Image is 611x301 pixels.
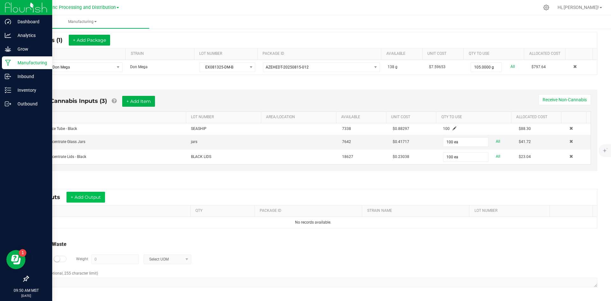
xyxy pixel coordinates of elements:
[3,288,49,293] p: 09:50 AM MST
[15,15,149,29] a: Manufacturing
[195,208,252,213] a: QTYSortable
[443,126,450,131] span: 100
[191,154,211,159] span: BLACK LIDS
[19,249,26,257] iframe: Resource center unread badge
[341,115,384,120] a: AVAILABLESortable
[395,65,397,69] span: g
[519,126,531,131] span: $88.30
[531,65,546,69] span: $797.64
[519,140,531,144] span: $41.72
[131,51,192,56] a: STRAINSortable
[29,217,597,228] td: No records available.
[40,115,183,120] a: ITEMSortable
[469,51,522,56] a: QTY TO USESortable
[11,100,49,108] p: Outbound
[130,65,148,69] span: Don Mega
[496,137,500,146] a: All
[529,51,563,56] a: Allocated CostSortable
[200,63,247,72] span: EX081325-DM-B
[11,18,49,25] p: Dashboard
[393,140,409,144] span: $0.41717
[566,115,584,120] a: Sortable
[11,73,49,80] p: Inbound
[570,51,590,56] a: Sortable
[542,4,550,11] div: Manage settings
[5,87,11,93] inline-svg: Inventory
[18,5,116,10] span: Globe Farmacy Inc Processing and Distribution
[191,140,197,144] span: jars
[11,45,49,53] p: Grow
[29,270,98,276] label: Comment (optional, 255 character limit)
[510,62,515,71] a: All
[5,60,11,66] inline-svg: Manufacturing
[34,51,123,56] a: ITEMSortable
[5,32,11,39] inline-svg: Analytics
[496,152,500,161] a: All
[260,208,360,213] a: PACKAGE IDSortable
[33,62,123,72] span: NO DATA FOUND
[263,51,379,56] a: PACKAGE IDSortable
[342,140,351,144] span: 7642
[393,154,409,159] span: $0.23038
[342,154,353,159] span: 18627
[33,63,114,72] span: Bulk LR Don Mega
[199,51,255,56] a: LOT NUMBERSortable
[29,240,597,248] div: Total Run Waste
[36,37,69,44] span: Inputs (1)
[367,208,467,213] a: STRAIN NAMESortable
[15,19,149,25] span: Manufacturing
[391,115,434,120] a: Unit CostSortable
[519,154,531,159] span: $23.04
[35,97,107,104] span: Non-Cannabis Inputs (3)
[266,115,334,120] a: AREA/LOCATIONSortable
[39,154,86,159] span: EX Concentrate Lids - Black
[386,51,420,56] a: AVAILABLESortable
[5,46,11,52] inline-svg: Grow
[5,18,11,25] inline-svg: Dashboard
[393,126,409,131] span: $0.88297
[11,32,49,39] p: Analytics
[474,208,547,213] a: LOT NUMBERSortable
[388,65,394,69] span: 138
[34,208,188,213] a: ITEMSortable
[516,115,559,120] a: Allocated CostSortable
[191,126,207,131] span: SEASHIP
[441,115,509,120] a: QTY TO USESortable
[5,73,11,80] inline-svg: Inbound
[11,86,49,94] p: Inventory
[69,35,110,46] button: + Add Package
[555,208,590,213] a: Sortable
[39,140,85,144] span: EX Concentrate Glass Jars
[427,51,461,56] a: Unit CostSortable
[558,5,599,10] span: Hi, [PERSON_NAME]!
[112,97,116,104] a: Add Non-Cannabis items that were also consumed in the run (e.g. gloves and packaging); Also add N...
[67,192,105,203] button: + Add Output
[538,94,591,105] button: Receive Non-Cannabis
[3,293,49,298] p: [DATE]
[5,101,11,107] inline-svg: Outbound
[266,65,309,69] span: AZEHEDT-20250815-012
[6,250,25,269] iframe: Resource center
[11,59,49,67] p: Manufacturing
[39,126,77,131] span: EX Sauce Tube - Black
[429,65,446,69] span: $7.59653
[342,126,351,131] span: 7338
[191,115,258,120] a: LOT NUMBERSortable
[122,96,155,107] button: + Add Item
[76,256,88,262] label: Weight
